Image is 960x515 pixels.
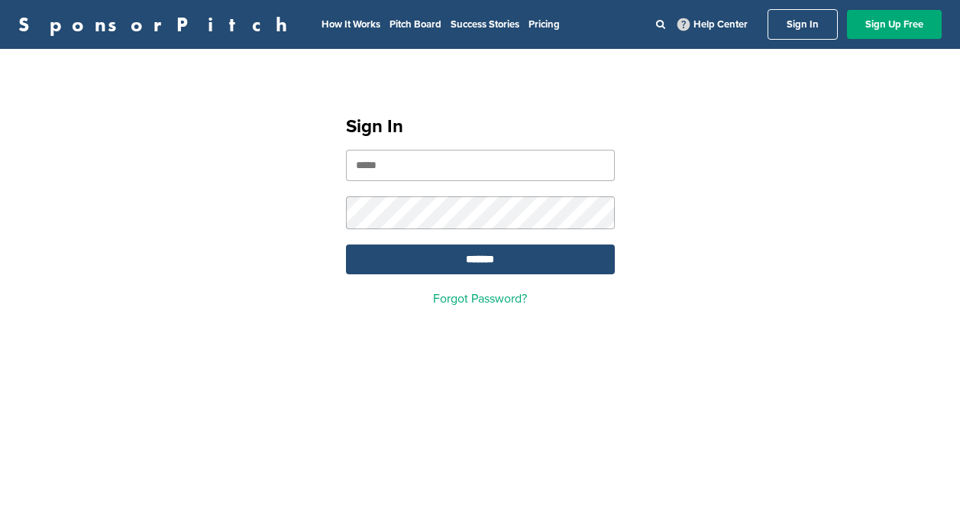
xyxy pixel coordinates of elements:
a: Sign Up Free [847,10,942,39]
a: Forgot Password? [433,291,527,306]
a: Pricing [528,18,560,31]
a: Pitch Board [389,18,441,31]
a: SponsorPitch [18,15,297,34]
a: Success Stories [451,18,519,31]
a: Help Center [674,15,751,34]
a: Sign In [768,9,838,40]
h1: Sign In [346,113,615,141]
a: How It Works [322,18,380,31]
